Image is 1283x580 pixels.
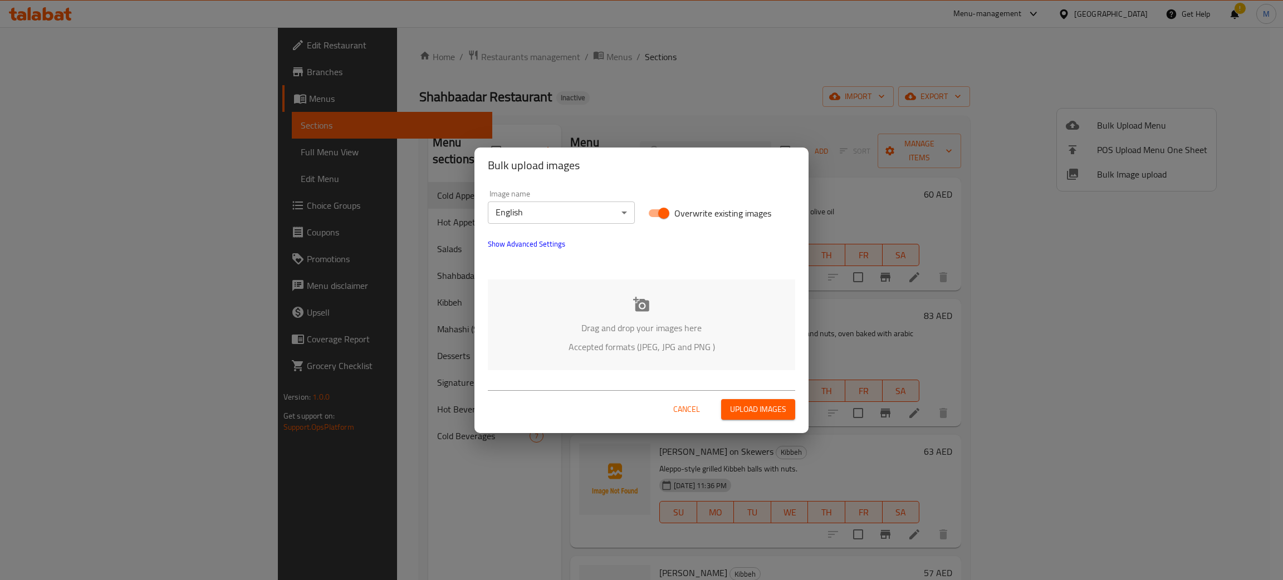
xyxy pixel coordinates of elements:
span: Upload images [730,402,786,416]
p: Accepted formats (JPEG, JPG and PNG ) [505,340,778,353]
button: show more [481,230,572,257]
div: English [488,201,635,224]
button: Cancel [669,399,704,420]
h2: Bulk upload images [488,156,795,174]
span: Show Advanced Settings [488,237,565,250]
span: Overwrite existing images [674,207,771,220]
span: Cancel [673,402,700,416]
button: Upload images [721,399,795,420]
p: Drag and drop your images here [505,321,778,335]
